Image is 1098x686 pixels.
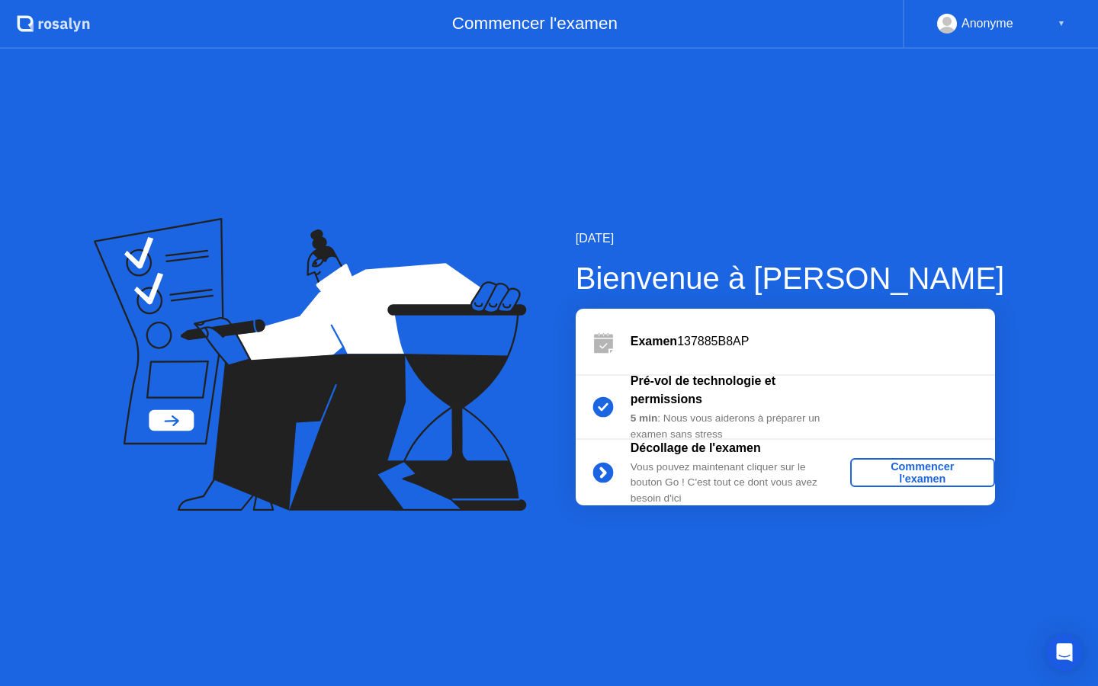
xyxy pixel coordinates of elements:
b: Pré-vol de technologie et permissions [631,374,775,406]
b: 5 min [631,412,658,424]
div: Anonyme [962,14,1013,34]
b: Décollage de l'examen [631,441,761,454]
div: Bienvenue à [PERSON_NAME] [576,255,1004,301]
div: 137885B8AP [631,332,995,351]
div: Vous pouvez maintenant cliquer sur le bouton Go ! C'est tout ce dont vous avez besoin d'ici [631,460,850,506]
button: Commencer l'examen [850,458,995,487]
div: Open Intercom Messenger [1046,634,1083,671]
div: : Nous vous aiderons à préparer un examen sans stress [631,411,850,442]
div: [DATE] [576,229,1004,248]
div: Commencer l'examen [856,460,989,485]
div: ▼ [1058,14,1065,34]
b: Examen [631,335,677,348]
